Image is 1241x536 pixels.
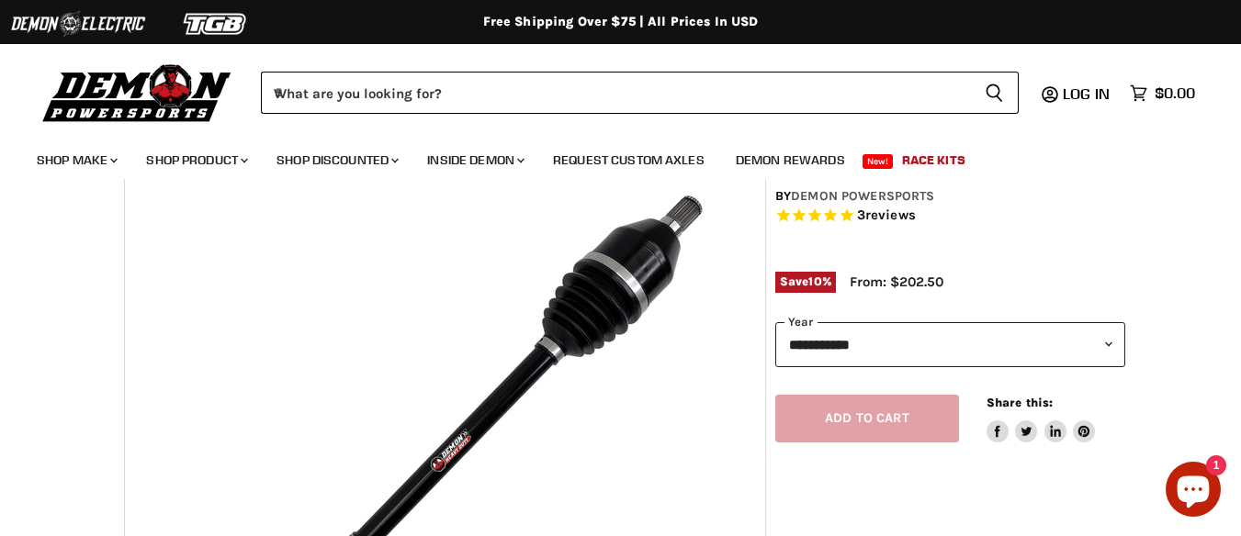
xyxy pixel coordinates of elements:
[987,395,1096,443] aside: Share this:
[775,272,836,292] span: Save %
[261,72,1019,114] form: Product
[132,141,259,179] a: Shop Product
[1160,462,1226,521] inbox-online-store-chat: Shopify online store chat
[863,154,894,169] span: New!
[775,186,1125,207] div: by
[791,188,934,204] a: Demon Powersports
[850,274,943,290] span: From: $202.50
[261,72,970,114] input: When autocomplete results are available use up and down arrows to review and enter to select
[775,138,1125,184] h1: Can-Am Defender HD10 Demon Heavy Duty Axle
[865,207,916,224] span: reviews
[888,141,979,179] a: Race Kits
[23,134,1190,179] ul: Main menu
[987,396,1053,409] span: Share this:
[1063,84,1110,103] span: Log in
[263,141,410,179] a: Shop Discounted
[722,141,859,179] a: Demon Rewards
[147,6,285,41] img: TGB Logo 2
[808,274,821,288] span: 10
[775,207,1125,226] span: Rated 5.0 out of 5 stars 3 reviews
[970,72,1019,114] button: Search
[23,141,129,179] a: Shop Make
[539,141,718,179] a: Request Custom Axles
[9,6,147,41] img: Demon Electric Logo 2
[1055,85,1121,102] a: Log in
[1121,80,1204,106] a: $0.00
[775,322,1125,367] select: year
[857,207,916,224] span: 3 reviews
[413,141,536,179] a: Inside Demon
[1155,84,1195,102] span: $0.00
[37,60,238,125] img: Demon Powersports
